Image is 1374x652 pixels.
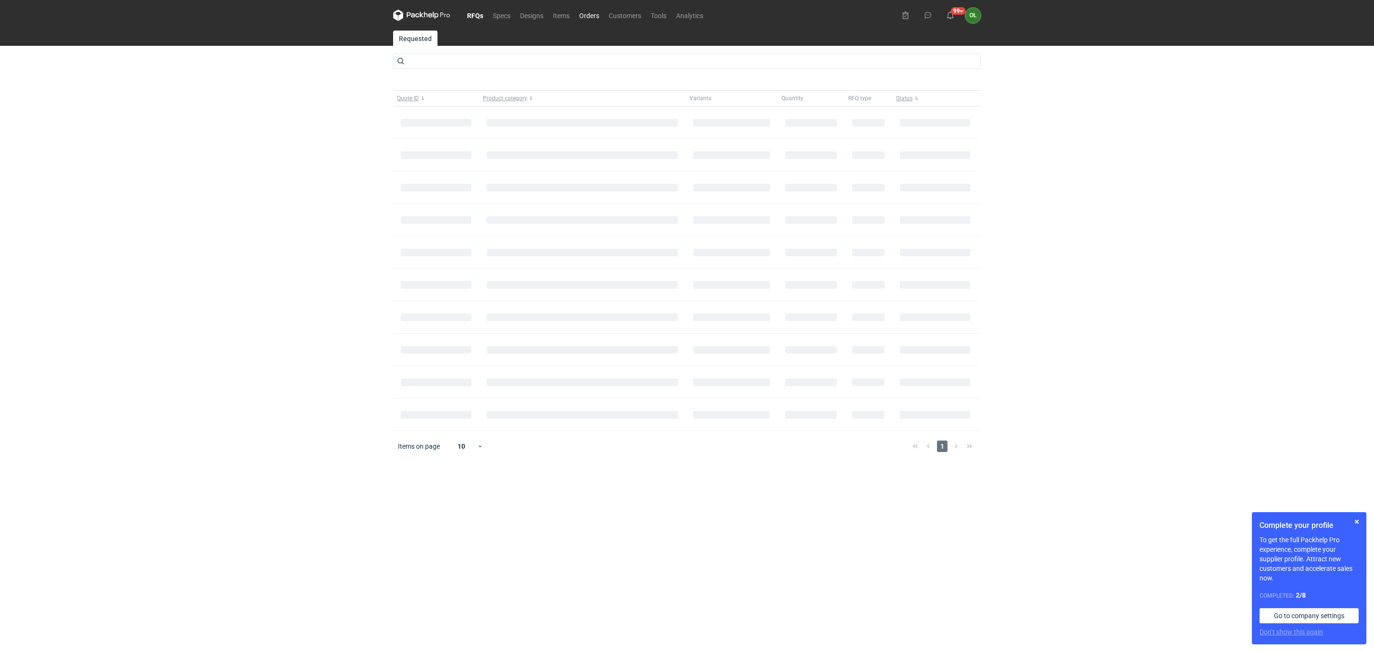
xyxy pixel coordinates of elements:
a: Customers [604,10,646,21]
button: Product category [479,91,686,106]
h1: Complete your profile [1259,520,1359,531]
div: Completed: [1259,590,1359,600]
a: RFQs [462,10,488,21]
span: Variants [689,95,711,102]
button: Quote ID [393,91,479,106]
a: Orders [574,10,604,21]
span: Quantity [781,95,803,102]
a: Designs [515,10,548,21]
a: Analytics [671,10,708,21]
a: Specs [488,10,515,21]
a: Go to company settings [1259,608,1359,623]
button: Skip for now [1351,516,1363,527]
div: Olga Łopatowicz [965,8,981,23]
button: Don’t show this again [1259,627,1323,637]
span: Product category [483,95,527,102]
span: Quote ID [397,95,419,102]
div: 10 [446,440,477,453]
a: Requested [393,31,437,46]
span: RFQ type [848,95,871,102]
svg: Packhelp Pro [393,10,450,21]
span: Items on page [398,442,440,451]
button: Status [892,91,978,106]
button: 99+ [943,8,958,23]
button: OŁ [965,8,981,23]
a: Items [548,10,574,21]
span: 1 [937,441,947,452]
p: To get the full Packhelp Pro experience, complete your supplier profile. Attract new customers an... [1259,535,1359,583]
strong: 2 / 8 [1296,591,1306,599]
span: Status [896,95,913,102]
a: Tools [646,10,671,21]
